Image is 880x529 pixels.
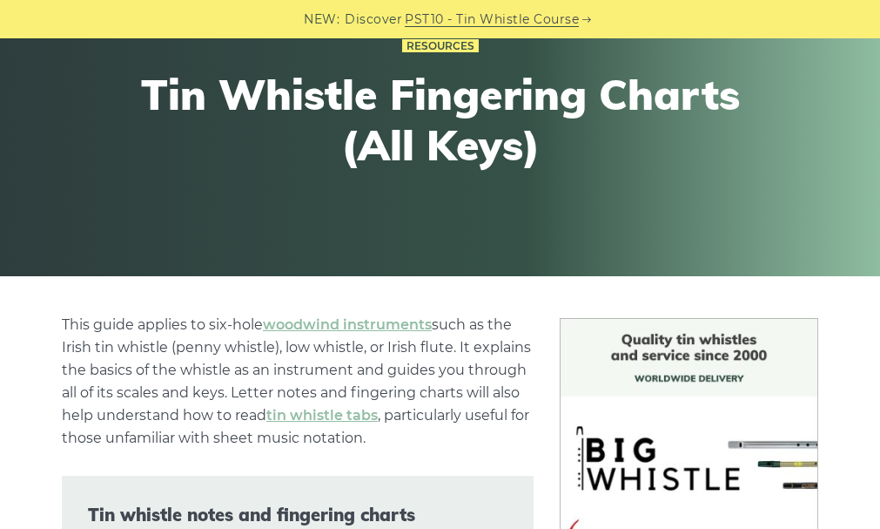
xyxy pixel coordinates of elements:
h1: Tin Whistle Fingering Charts (All Keys) [120,70,761,170]
a: tin whistle tabs [266,407,378,424]
p: This guide applies to six-hole such as the Irish tin whistle (penny whistle), low whistle, or Iri... [62,314,534,450]
a: woodwind instruments [263,316,432,333]
span: Tin whistle notes and fingering charts [88,505,507,526]
span: NEW: [304,10,339,30]
a: PST10 - Tin Whistle Course [405,10,579,30]
a: Resources [402,39,479,53]
span: Discover [345,10,402,30]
